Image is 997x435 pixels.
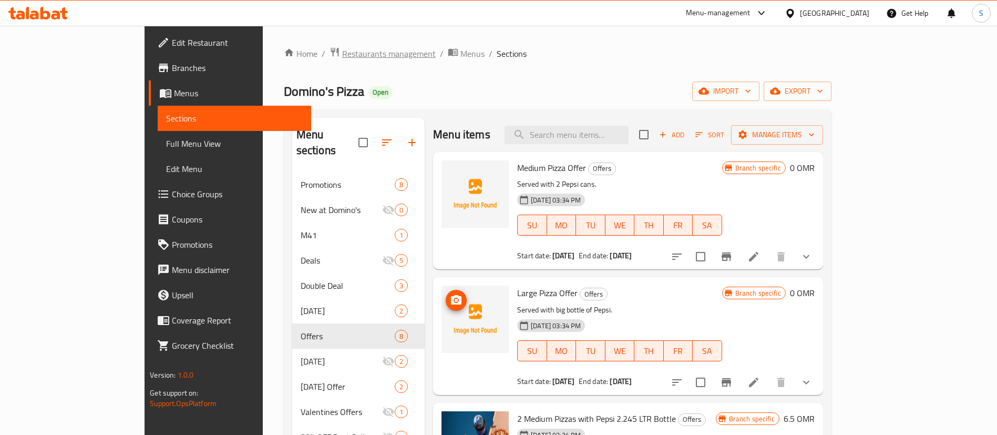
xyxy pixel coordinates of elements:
span: Promotions [172,238,303,251]
span: New at Domino's [301,204,382,216]
span: End date: [579,375,608,388]
button: show more [794,370,819,395]
div: Valentines Offers1 [292,399,425,424]
button: TH [634,215,664,236]
span: 2 [395,306,407,316]
div: Double Deal [301,279,395,292]
li: / [440,47,444,60]
div: Thursday Offer [301,380,395,393]
span: Select all sections [352,131,374,154]
span: WE [610,343,631,359]
a: Restaurants management [330,47,436,60]
div: items [395,204,408,216]
nav: breadcrumb [284,47,831,60]
div: items [395,178,408,191]
div: Offers [678,413,706,426]
span: Sort [695,129,724,141]
span: Large Pizza Offer [517,285,578,301]
span: TU [580,343,601,359]
a: Full Menu View [158,131,311,156]
span: TU [580,218,601,233]
h6: 0 OMR [790,286,815,300]
button: SA [693,215,722,236]
a: Support.OpsPlatform [150,397,217,410]
div: items [395,355,408,368]
button: SU [517,215,547,236]
span: Coupons [172,213,303,226]
svg: Inactive section [382,254,395,267]
span: Select to update [690,371,712,393]
button: SU [517,340,547,361]
span: Select section [633,124,655,146]
span: export [772,85,823,98]
div: [DATE]2 [292,298,425,323]
span: Choice Groups [172,188,303,200]
span: MO [551,343,572,359]
div: [DATE] Offer2 [292,374,425,399]
span: 1 [395,230,407,240]
span: Add [657,129,686,141]
img: Large Pizza Offer [441,286,509,353]
div: items [395,380,408,393]
div: M411 [292,222,425,248]
span: Open [368,88,393,97]
span: SA [697,218,718,233]
button: FR [664,340,693,361]
span: [DATE] [301,305,395,317]
button: Add section [399,130,425,155]
div: Offers8 [292,323,425,349]
button: MO [547,215,577,236]
span: Manage items [739,128,815,141]
img: Medium Pizza Offer [441,160,509,228]
a: Edit Restaurant [149,30,311,55]
span: 3 [395,281,407,291]
b: [DATE] [552,375,574,388]
div: Promotions [301,178,395,191]
span: S [979,7,983,19]
span: Select to update [690,246,712,268]
div: Deals5 [292,248,425,273]
button: TU [576,340,605,361]
a: Coupons [149,207,311,232]
span: import [701,85,751,98]
span: [DATE] 03:34 PM [527,321,585,331]
svg: Show Choices [800,376,813,389]
span: 2 [395,382,407,392]
div: items [395,279,408,292]
span: 5 [395,256,407,266]
span: Version: [150,368,176,382]
span: Offers [679,413,705,426]
span: Medium Pizza Offer [517,160,586,176]
span: SU [522,343,542,359]
div: Open [368,86,393,99]
span: [DATE] [301,355,382,368]
span: Branches [172,62,303,74]
a: Upsell [149,282,311,308]
div: items [395,229,408,241]
button: import [692,82,759,101]
b: [DATE] [552,249,574,262]
span: SU [522,218,542,233]
span: Sections [497,47,527,60]
span: 0 [395,205,407,215]
h6: 0 OMR [790,160,815,175]
p: Served with big bottle of Pepsi. [517,304,722,317]
button: FR [664,215,693,236]
span: Edit Menu [166,163,303,175]
button: upload picture [446,290,467,311]
button: sort-choices [664,244,690,269]
span: Start date: [517,249,551,262]
div: Offers [580,288,608,300]
button: delete [768,244,794,269]
div: Promotions8 [292,172,425,197]
a: Menu disclaimer [149,257,311,282]
svg: Inactive section [382,204,395,216]
span: Domino's Pizza [284,79,364,103]
div: Offers [588,163,616,175]
span: Get support on: [150,386,198,400]
div: [DATE]2 [292,349,425,374]
span: SA [697,343,718,359]
li: / [322,47,325,60]
button: TH [634,340,664,361]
